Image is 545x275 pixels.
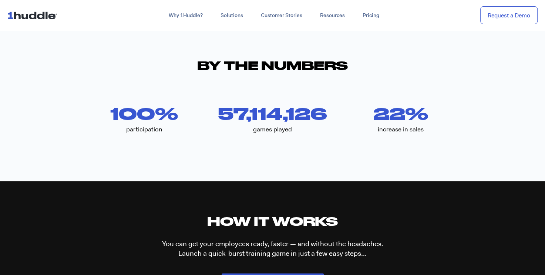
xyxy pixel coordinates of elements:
div: increase in sales [337,121,465,137]
div: participation [80,121,209,137]
img: ... [7,8,60,22]
a: Request a Demo [480,6,538,24]
a: Resources [311,9,354,22]
a: Solutions [212,9,252,22]
span: 100 [110,105,155,121]
span: 57,114,126 [218,105,327,121]
span: % [405,105,465,121]
p: You can get your employees ready, faster — and without the headaches. Launch a quick-burst traini... [154,239,391,259]
a: Pricing [354,9,388,22]
span: 22 [373,105,405,121]
div: games played [208,121,337,137]
span: % [155,105,208,121]
a: Why 1Huddle? [160,9,212,22]
a: Customer Stories [252,9,311,22]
